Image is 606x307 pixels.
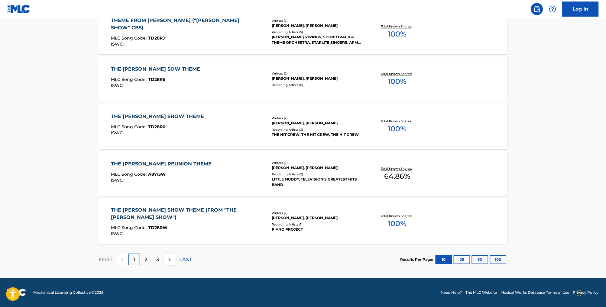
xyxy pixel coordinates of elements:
[576,278,606,307] iframe: Chat Widget
[272,30,363,34] div: Recording Artists ( 5 )
[111,225,148,230] span: MLC Song Code :
[384,171,410,182] span: 64.86 %
[7,289,26,296] img: logo
[441,290,462,295] a: Need Help?
[272,116,363,120] div: Writers ( 2 )
[272,215,363,221] div: [PERSON_NAME], [PERSON_NAME]
[272,177,363,187] div: LITTLE MUDDY, TELEVISION'S GREATEST HITS BAND
[466,290,497,295] a: The MLC Website
[562,2,599,17] a: Log In
[501,290,569,295] a: Musical Works Database Terms of Use
[166,256,173,263] img: right
[99,199,507,244] a: THE [PERSON_NAME] SHOW THEME (FROM "THE [PERSON_NAME] SHOW")MLC Song Code:TD28RWISWC:Writers (2)[...
[272,127,363,132] div: Recording Artists ( 3 )
[388,29,407,40] span: 100 %
[578,284,581,302] div: Drag
[547,3,559,15] div: Help
[436,255,452,264] button: 10
[454,255,470,264] button: 25
[272,211,363,215] div: Writers ( 2 )
[490,255,507,264] button: 100
[157,256,159,263] p: 3
[533,5,541,13] img: search
[549,5,556,13] img: help
[111,41,125,47] span: ISWC :
[111,231,125,236] span: ISWC :
[133,256,135,263] p: 1
[388,76,407,87] span: 100 %
[99,56,507,102] a: THE [PERSON_NAME] SOW THEMEMLC Song Code:TD28RSISWC:Writers (2)[PERSON_NAME], [PERSON_NAME]Record...
[111,171,148,177] span: MLC Song Code :
[272,161,363,165] div: Writers ( 2 )
[272,71,363,76] div: Writers ( 2 )
[388,123,407,134] span: 100 %
[381,119,413,123] p: Total Known Shares:
[180,256,192,263] p: LAST
[111,113,207,120] div: THE [PERSON_NAME] SHOW THEME
[272,227,363,232] div: PIANO PROJECT
[272,76,363,81] div: [PERSON_NAME], [PERSON_NAME]
[99,151,507,197] a: THE [PERSON_NAME] REUNION THEMEMLC Song Code:A8715WISWC:Writers (2)[PERSON_NAME], [PERSON_NAME]Re...
[381,24,413,29] p: Total Known Shares:
[145,256,147,263] p: 2
[381,214,413,218] p: Total Known Shares:
[272,172,363,177] div: Recording Artists ( 2 )
[148,225,167,230] span: TD28RW
[148,35,165,41] span: TD28RJ
[381,72,413,76] p: Total Known Shares:
[472,255,488,264] button: 50
[111,160,215,168] div: THE [PERSON_NAME] REUNION THEME
[111,77,148,82] span: MLC Song Code :
[7,5,31,13] img: MLC Logo
[111,66,203,73] div: THE [PERSON_NAME] SOW THEME
[272,120,363,126] div: [PERSON_NAME], [PERSON_NAME]
[99,256,113,263] p: FIRST
[33,290,103,295] span: Mechanical Licensing Collective © 2025
[531,3,543,15] a: Public Search
[111,206,261,221] div: THE [PERSON_NAME] SHOW THEME (FROM "THE [PERSON_NAME] SHOW")
[381,166,413,171] p: Total Known Shares:
[400,257,435,262] p: Results Per Page:
[573,290,599,295] a: Privacy Policy
[272,23,363,28] div: [PERSON_NAME], [PERSON_NAME]
[111,17,261,31] div: THEME FROM [PERSON_NAME] ("[PERSON_NAME] SHOW" CBS)
[272,165,363,171] div: [PERSON_NAME], [PERSON_NAME]
[99,104,507,149] a: THE [PERSON_NAME] SHOW THEMEMLC Song Code:TD28R0ISWC:Writers (2)[PERSON_NAME], [PERSON_NAME]Recor...
[148,124,166,130] span: TD28R0
[272,34,363,45] div: [PERSON_NAME] STRINGS, SOUNDTRACK & THEME ORCHESTRA, STARLITE SINGERS, APM MUSIC, COUNTDOWN SINGERS
[111,124,148,130] span: MLC Song Code :
[111,35,148,41] span: MLC Song Code :
[388,218,407,229] span: 100 %
[272,222,363,227] div: Recording Artists ( 1 )
[111,130,125,136] span: ISWC :
[272,132,363,137] div: THE HIT CREW, THE HIT CREW, THE HIT CREW
[111,177,125,183] span: ISWC :
[99,9,507,54] a: THEME FROM [PERSON_NAME] ("[PERSON_NAME] SHOW" CBS)MLC Song Code:TD28RJISWC:Writers (2)[PERSON_NA...
[148,171,166,177] span: A8715W
[148,77,165,82] span: TD28RS
[272,18,363,23] div: Writers ( 2 )
[111,83,125,88] span: ISWC :
[272,83,363,87] div: Recording Artists ( 0 )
